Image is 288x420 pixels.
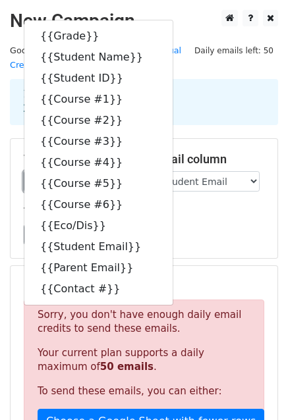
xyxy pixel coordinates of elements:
[13,87,275,117] div: 1. Write your email in Gmail 2. Click
[24,68,173,89] a: {{Student ID}}
[24,215,173,236] a: {{Eco/Dis}}
[190,43,278,58] span: Daily emails left: 50
[222,357,288,420] iframe: Chat Widget
[24,173,173,194] a: {{Course #5}}
[24,110,173,131] a: {{Course #2}}
[190,45,278,55] a: Daily emails left: 50
[24,236,173,257] a: {{Student Email}}
[24,131,173,152] a: {{Course #3}}
[24,257,173,278] a: {{Parent Email}}
[24,26,173,47] a: {{Grade}}
[10,45,181,70] small: Google Sheet:
[24,278,173,300] a: {{Contact #}}
[100,361,154,373] strong: 50 emails
[10,10,278,32] h2: New Campaign
[38,308,250,336] p: Sorry, you don't have enough daily email credits to send these emails.
[24,194,173,215] a: {{Course #6}}
[24,152,173,173] a: {{Course #4}}
[154,152,265,167] h5: Email column
[38,346,250,374] p: Your current plan supports a daily maximum of .
[24,89,173,110] a: {{Course #1}}
[38,384,250,398] p: To send these emails, you can either:
[24,47,173,68] a: {{Student Name}}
